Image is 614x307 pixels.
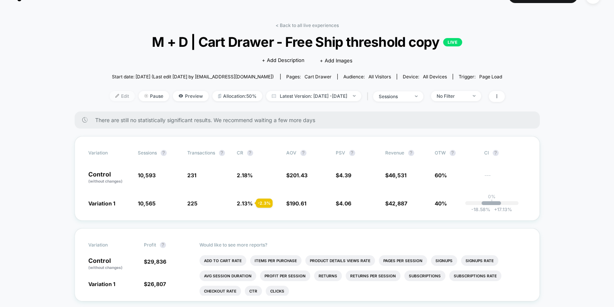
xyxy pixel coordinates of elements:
img: calendar [272,94,276,98]
span: $ [144,281,166,287]
span: 46,531 [389,172,407,178]
button: ? [247,150,253,156]
img: edit [115,94,119,98]
div: sessions [379,94,409,99]
span: Sessions [138,150,157,156]
span: 42,887 [389,200,407,207]
span: all devices [423,74,447,80]
span: Device: [397,74,453,80]
span: 40% [435,200,447,207]
span: Page Load [479,74,502,80]
span: $ [385,200,407,207]
span: 2.13 % [237,200,253,207]
p: | [491,199,493,205]
button: ? [408,150,414,156]
span: Preview [173,91,209,101]
li: Subscriptions [404,270,445,281]
span: Allocation: 50% [212,91,262,101]
span: Variation 1 [88,281,115,287]
span: 29,836 [147,258,166,265]
span: Start date: [DATE] (Last edit [DATE] by [EMAIL_ADDRESS][DOMAIN_NAME]) [112,74,274,80]
img: end [415,95,418,97]
button: ? [349,150,355,156]
li: Profit Per Session [260,270,310,281]
button: ? [160,242,166,248]
span: 225 [187,200,198,207]
span: OTW [435,150,477,156]
span: Edit [110,91,135,101]
span: --- [484,173,526,184]
img: end [473,95,475,97]
div: - 2.3 % [256,199,273,208]
li: Subscriptions Rate [449,270,501,281]
li: Signups [431,255,457,266]
div: No Filter [437,93,467,99]
li: Checkout Rate [199,286,241,296]
span: There are still no statistically significant results. We recommend waiting a few more days [95,117,525,123]
span: $ [336,200,351,207]
img: end [353,95,356,97]
span: 10,565 [138,200,156,207]
span: $ [286,200,306,207]
li: Ctr [245,286,262,296]
span: PSV [336,150,345,156]
button: ? [219,150,225,156]
li: Product Details Views Rate [305,255,375,266]
span: | [365,91,373,102]
span: $ [286,172,308,178]
p: 0% [488,194,496,199]
span: + [494,207,497,212]
li: Pages Per Session [379,255,427,266]
span: CI [484,150,526,156]
span: Pause [139,91,169,101]
span: $ [385,172,407,178]
a: < Back to all live experiences [276,22,339,28]
span: $ [144,258,166,265]
span: Transactions [187,150,215,156]
span: 231 [187,172,196,178]
span: Variation 1 [88,200,115,207]
span: Variation [88,150,130,156]
div: Trigger: [459,74,502,80]
span: cart drawer [305,74,332,80]
li: Clicks [266,286,289,296]
span: Latest Version: [DATE] - [DATE] [266,91,361,101]
span: Variation [88,242,130,248]
li: Returns Per Session [346,270,400,281]
li: Avg Session Duration [199,270,256,281]
p: LIVE [443,38,462,46]
span: 26,807 [147,281,166,287]
li: Add To Cart Rate [199,255,246,266]
div: Audience: [343,74,391,80]
span: 190.61 [290,200,306,207]
span: $ [336,172,351,178]
span: Revenue [385,150,404,156]
button: ? [493,150,499,156]
img: end [144,94,148,98]
span: (without changes) [88,265,123,270]
p: Control [88,258,136,270]
p: Would like to see more reports? [199,242,526,248]
img: rebalance [218,94,221,98]
span: (without changes) [88,179,123,183]
span: 60% [435,172,447,178]
li: Items Per Purchase [250,255,301,266]
button: ? [161,150,167,156]
li: Returns [314,270,342,281]
span: All Visitors [368,74,391,80]
span: -18.58 % [471,207,490,212]
span: CR [237,150,243,156]
p: Control [88,171,130,184]
span: + Add Images [319,57,352,64]
span: + Add Description [262,57,304,64]
span: 201.43 [290,172,308,178]
span: AOV [286,150,297,156]
li: Signups Rate [461,255,498,266]
span: 4.06 [339,200,351,207]
span: 4.39 [339,172,351,178]
span: M + D | Cart Drawer - Free Ship threshold copy [129,34,485,50]
div: Pages: [286,74,332,80]
span: 10,593 [138,172,156,178]
button: ? [450,150,456,156]
span: 17.13 % [490,207,512,212]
